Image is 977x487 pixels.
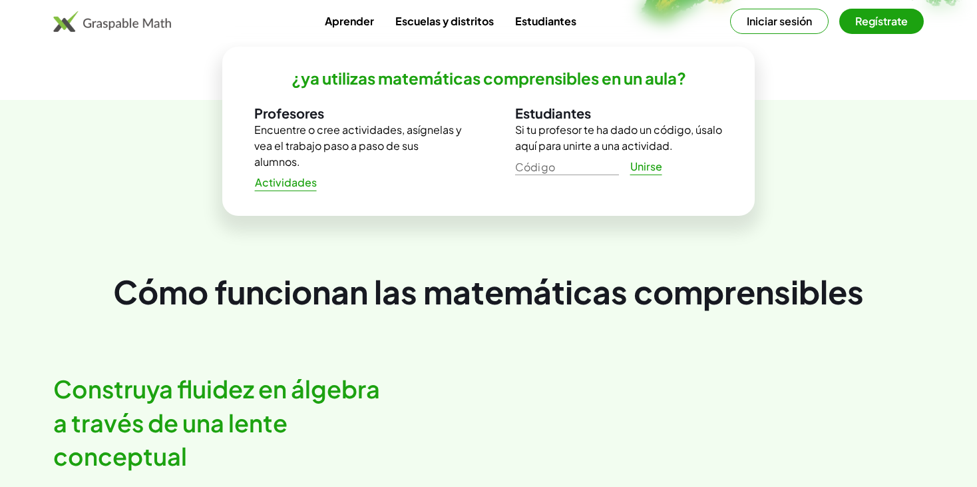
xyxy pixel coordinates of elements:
span: Actividades [254,176,317,190]
h3: Profesores [254,105,462,122]
a: Escuelas y distritos [385,9,504,33]
a: Aprender [314,9,385,33]
button: Iniciar sesión [730,9,829,34]
a: Actividades [244,171,327,195]
div: Cómo funcionan las matemáticas comprensibles [53,269,924,314]
span: Unirse [630,160,662,174]
a: Estudiantes [504,9,587,33]
button: Regístrate [839,9,924,34]
h2: ¿ya utilizas matemáticas comprensibles en un aula? [292,68,686,89]
h2: Construya fluidez en álgebra a través de una lente conceptual [53,372,386,473]
p: Encuentre o cree actividades, asígnelas y vea el trabajo paso a paso de sus alumnos. [254,122,462,170]
p: Si tu profesor te ha dado un código, úsalo aquí para unirte a una actividad. [515,122,723,154]
h3: Estudiantes [515,105,723,122]
a: Unirse [619,155,673,179]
